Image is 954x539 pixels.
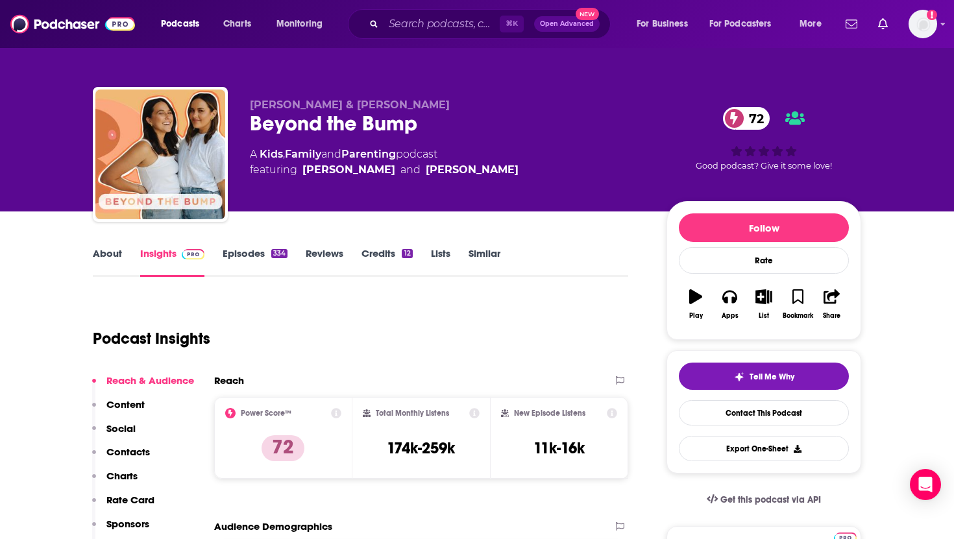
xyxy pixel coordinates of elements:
a: About [93,247,122,277]
div: Apps [722,312,739,320]
div: Share [823,312,840,320]
p: Contacts [106,446,150,458]
button: Play [679,281,713,328]
button: open menu [790,14,838,34]
div: 72Good podcast? Give it some love! [667,99,861,179]
div: 12 [402,249,412,258]
span: Tell Me Why [750,372,794,382]
a: Show notifications dropdown [840,13,862,35]
a: Show notifications dropdown [873,13,893,35]
span: Logged in as KCarter [909,10,937,38]
p: 72 [262,435,304,461]
button: Bookmark [781,281,814,328]
span: Podcasts [161,15,199,33]
img: tell me why sparkle [734,372,744,382]
button: Contacts [92,446,150,470]
a: Charts [215,14,259,34]
img: User Profile [909,10,937,38]
h2: Total Monthly Listens [376,409,449,418]
a: Family [285,148,321,160]
a: Get this podcast via API [696,484,831,516]
p: Charts [106,470,138,482]
a: InsightsPodchaser Pro [140,247,204,277]
a: Credits12 [361,247,412,277]
button: Social [92,422,136,446]
h2: Audience Demographics [214,520,332,533]
button: List [747,281,781,328]
button: tell me why sparkleTell Me Why [679,363,849,390]
input: Search podcasts, credits, & more... [384,14,500,34]
p: Content [106,398,145,411]
span: [PERSON_NAME] & [PERSON_NAME] [250,99,450,111]
button: Open AdvancedNew [534,16,600,32]
a: Kids [260,148,283,160]
a: Episodes334 [223,247,287,277]
span: and [400,162,421,178]
button: open menu [628,14,704,34]
p: Sponsors [106,518,149,530]
a: Lists [431,247,450,277]
button: Follow [679,213,849,242]
h2: Power Score™ [241,409,291,418]
img: Podchaser - Follow, Share and Rate Podcasts [10,12,135,36]
a: Contact This Podcast [679,400,849,425]
button: Charts [92,470,138,494]
a: Reviews [306,247,343,277]
span: , [283,148,285,160]
div: Rate [679,247,849,274]
span: Monitoring [276,15,323,33]
button: Content [92,398,145,422]
h3: 11k-16k [533,438,585,458]
h3: 174k-259k [387,438,455,458]
div: Open Intercom Messenger [910,469,941,500]
img: Podchaser Pro [182,249,204,259]
div: Bookmark [783,312,813,320]
a: Similar [469,247,500,277]
span: Good podcast? Give it some love! [696,161,832,171]
img: Beyond the Bump [95,90,225,219]
button: open menu [701,14,790,34]
a: 72 [723,107,770,130]
h2: Reach [214,374,244,387]
span: For Business [637,15,688,33]
button: Apps [713,281,746,328]
span: and [321,148,341,160]
div: A podcast [250,147,519,178]
div: Play [689,312,703,320]
button: Show profile menu [909,10,937,38]
button: Export One-Sheet [679,436,849,461]
button: open menu [152,14,216,34]
div: Search podcasts, credits, & more... [360,9,623,39]
div: List [759,312,769,320]
span: ⌘ K [500,16,524,32]
div: 334 [271,249,287,258]
svg: Add a profile image [927,10,937,20]
span: More [800,15,822,33]
p: Reach & Audience [106,374,194,387]
div: [PERSON_NAME] [426,162,519,178]
button: Share [815,281,849,328]
span: Get this podcast via API [720,494,821,505]
span: Charts [223,15,251,33]
h2: New Episode Listens [514,409,585,418]
a: Parenting [341,148,396,160]
button: Reach & Audience [92,374,194,398]
p: Rate Card [106,494,154,506]
span: For Podcasters [709,15,772,33]
div: [PERSON_NAME] [302,162,395,178]
span: Open Advanced [540,21,594,27]
span: featuring [250,162,519,178]
button: open menu [267,14,339,34]
span: New [576,8,599,20]
span: 72 [736,107,770,130]
p: Social [106,422,136,435]
h1: Podcast Insights [93,329,210,348]
button: Rate Card [92,494,154,518]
